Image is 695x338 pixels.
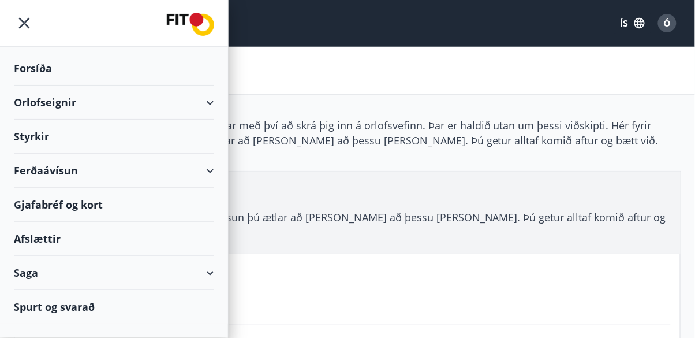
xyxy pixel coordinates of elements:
span: Ó [664,17,671,29]
h3: Útreikningar [24,185,671,205]
div: Afslættir [14,222,214,256]
div: Spurt og svarað [14,290,214,324]
div: Saga [14,256,214,290]
div: Ferðaávísun [14,154,214,188]
img: union_logo [167,13,214,36]
button: menu [14,13,35,34]
div: Gjafabréf og kort [14,188,214,222]
div: Forsíða [14,51,214,86]
p: Þú getur alltaf fylgst með stöðu ávísunarinnar með því að skrá þig inn á orlofsvefinn. Þar er hal... [14,118,681,148]
div: Orlofseignir [14,86,214,120]
span: Hér fyrir neðan sérðu hversu háa ferðaávísun þú ætlar að [PERSON_NAME] að þessu [PERSON_NAME]. Þú... [24,210,666,239]
button: Ó [653,9,681,37]
button: ÍS [614,13,651,34]
div: Styrkir [14,120,214,154]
